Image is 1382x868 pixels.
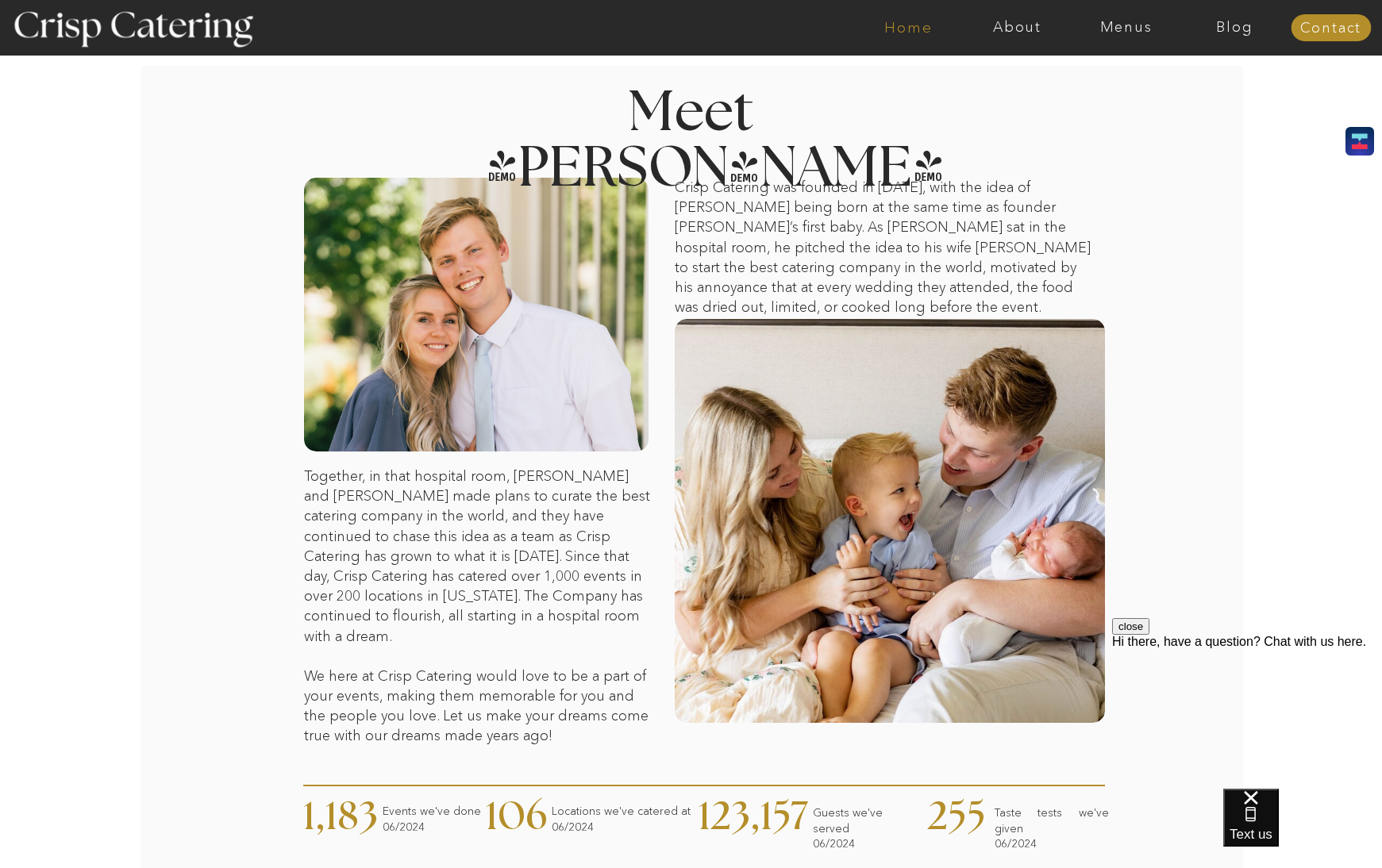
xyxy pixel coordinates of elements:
[486,86,897,148] h2: Meet [PERSON_NAME]
[304,467,653,682] p: Together, in that hospital room, [PERSON_NAME] and [PERSON_NAME] made plans to curate the best ca...
[1072,20,1180,36] a: Menus
[675,178,1095,319] p: Crisp Catering was founded in [DATE], with the idea of [PERSON_NAME] being born at the same time ...
[1112,618,1382,808] iframe: podium webchat widget prompt
[699,797,813,839] p: 123,157
[1223,789,1382,868] iframe: podium webchat widget bubble
[927,797,1041,839] p: 255
[995,805,1109,832] p: Taste tests we've given 06/2024
[813,805,918,855] p: Guests we've served 06/2024
[303,797,418,839] p: 1,183
[1180,20,1289,36] a: Blog
[383,804,497,819] p: Events we've done 06/2024
[552,804,699,830] p: Locations we've catered at 06/2024
[854,20,963,36] a: Home
[963,20,1072,36] a: About
[1291,21,1371,36] a: Contact
[486,797,600,839] p: 106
